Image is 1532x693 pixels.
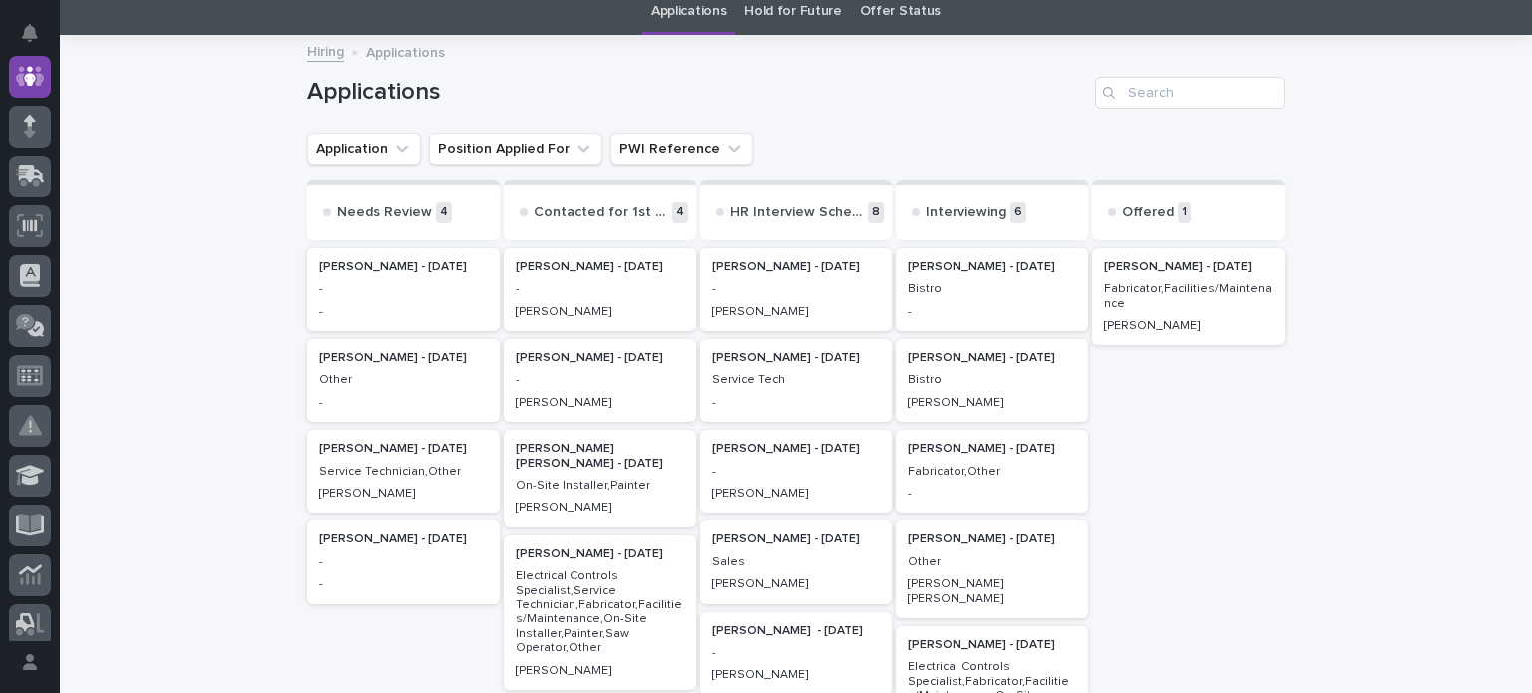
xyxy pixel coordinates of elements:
[1122,204,1174,221] p: Offered
[516,396,684,410] p: [PERSON_NAME]
[712,396,881,410] p: -
[25,24,51,56] div: Notifications
[1092,248,1285,346] a: [PERSON_NAME] - [DATE]Fabricator,Facilities/Maintenance[PERSON_NAME]
[319,487,488,501] p: [PERSON_NAME]
[908,396,1076,410] p: [PERSON_NAME]
[712,487,881,501] p: [PERSON_NAME]
[712,668,881,682] p: [PERSON_NAME]
[908,465,1076,479] p: Fabricator,Other
[319,465,488,479] p: Service Technician,Other
[896,248,1088,331] a: [PERSON_NAME] - [DATE]Bistro-
[307,339,500,422] a: [PERSON_NAME] - [DATE]Other-
[700,248,893,331] a: [PERSON_NAME] - [DATE]-[PERSON_NAME]
[610,133,753,165] button: PWI Reference
[908,373,1076,387] p: Bistro
[1104,260,1273,274] p: [PERSON_NAME] - [DATE]
[1095,77,1285,109] input: Search
[516,282,684,296] p: -
[516,260,684,274] p: [PERSON_NAME] - [DATE]
[908,487,1076,501] p: -
[896,520,1088,618] a: [PERSON_NAME] - [DATE]Other[PERSON_NAME] [PERSON_NAME]
[516,501,684,515] p: [PERSON_NAME]
[712,465,881,479] p: -
[516,442,684,471] p: [PERSON_NAME] [PERSON_NAME] - [DATE]
[307,78,1087,107] h1: Applications
[319,577,488,591] p: -
[337,204,432,221] p: Needs Review
[1104,319,1273,333] p: [PERSON_NAME]
[700,430,893,513] a: [PERSON_NAME] - [DATE]-[PERSON_NAME]
[908,351,1076,365] p: [PERSON_NAME] - [DATE]
[534,204,668,221] p: Contacted for 1st Interview
[672,202,688,223] p: 4
[319,532,488,546] p: [PERSON_NAME] - [DATE]
[712,442,881,456] p: [PERSON_NAME] - [DATE]
[504,339,696,422] div: [PERSON_NAME] - [DATE]-[PERSON_NAME]
[908,260,1076,274] p: [PERSON_NAME] - [DATE]
[319,351,488,365] p: [PERSON_NAME] - [DATE]
[319,260,488,274] p: [PERSON_NAME] - [DATE]
[516,305,684,319] p: [PERSON_NAME]
[319,396,488,410] p: -
[712,351,881,365] p: [PERSON_NAME] - [DATE]
[712,532,881,546] p: [PERSON_NAME] - [DATE]
[1104,282,1273,311] p: Fabricator,Facilities/Maintenance
[429,133,602,165] button: Position Applied For
[926,204,1006,221] p: Interviewing
[712,282,881,296] p: -
[712,260,881,274] p: [PERSON_NAME] - [DATE]
[700,339,893,422] a: [PERSON_NAME] - [DATE]Service Tech-
[712,555,881,569] p: Sales
[9,12,51,54] button: Notifications
[307,133,421,165] button: Application
[730,204,865,221] p: HR Interview Scheduled / Complete
[516,547,684,561] p: [PERSON_NAME] - [DATE]
[516,351,684,365] p: [PERSON_NAME] - [DATE]
[504,430,696,527] a: [PERSON_NAME] [PERSON_NAME] - [DATE]On-Site Installer,Painter[PERSON_NAME]
[700,520,893,603] a: [PERSON_NAME] - [DATE]Sales[PERSON_NAME]
[319,305,488,319] p: -
[908,282,1076,296] p: Bistro
[307,520,500,603] a: [PERSON_NAME] - [DATE]--
[307,430,500,513] a: [PERSON_NAME] - [DATE]Service Technician,Other[PERSON_NAME]
[712,624,881,638] p: [PERSON_NAME] - [DATE]
[712,305,881,319] p: [PERSON_NAME]
[908,305,1076,319] p: -
[319,555,488,569] p: -
[908,638,1076,652] p: [PERSON_NAME] - [DATE]
[1010,202,1026,223] p: 6
[516,373,684,387] p: -
[1178,202,1191,223] p: 1
[319,373,488,387] p: Other
[712,373,881,387] p: Service Tech
[908,555,1076,569] p: Other
[908,442,1076,456] p: [PERSON_NAME] - [DATE]
[504,248,696,331] a: [PERSON_NAME] - [DATE]-[PERSON_NAME]
[516,479,684,493] p: On-Site Installer,Painter
[868,202,884,223] p: 8
[504,535,696,690] a: [PERSON_NAME] - [DATE]Electrical Controls Specialist,Service Technician,Fabricator,Facilities/Mai...
[896,339,1088,422] a: [PERSON_NAME] - [DATE]Bistro[PERSON_NAME]
[307,248,500,331] a: [PERSON_NAME] - [DATE]--
[712,577,881,591] p: [PERSON_NAME]
[319,282,488,296] p: -
[908,577,1076,606] p: [PERSON_NAME] [PERSON_NAME]
[896,430,1088,513] a: [PERSON_NAME] - [DATE]Fabricator,Other-
[908,532,1076,546] p: [PERSON_NAME] - [DATE]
